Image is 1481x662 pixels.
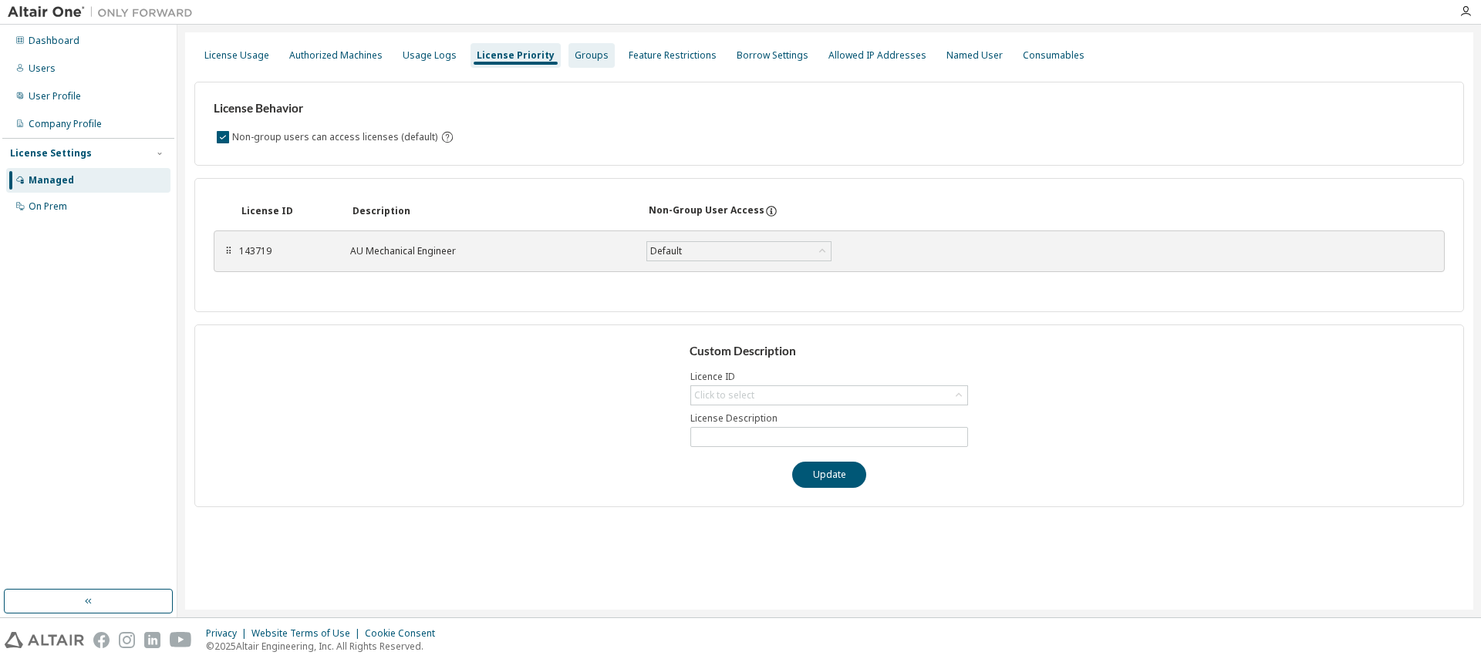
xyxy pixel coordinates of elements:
[792,462,866,488] button: Update
[8,5,201,20] img: Altair One
[647,242,831,260] div: Default
[946,49,1003,62] div: Named User
[206,640,444,653] p: © 2025 Altair Engineering, Inc. All Rights Reserved.
[29,174,74,187] div: Managed
[350,245,628,257] div: AU Mechanical Engineer
[440,130,454,144] svg: By default any user not assigned to any group can access any license. Turn this setting off to di...
[204,49,269,62] div: License Usage
[144,632,160,648] img: linkedin.svg
[119,632,135,648] img: instagram.svg
[289,49,383,62] div: Authorized Machines
[737,49,808,62] div: Borrow Settings
[29,118,102,130] div: Company Profile
[648,243,684,260] div: Default
[353,205,630,217] div: Description
[29,62,56,75] div: Users
[575,49,609,62] div: Groups
[29,35,79,47] div: Dashboard
[29,90,81,102] div: User Profile
[477,49,555,62] div: License Priority
[206,627,251,640] div: Privacy
[239,245,332,257] div: 143719
[170,632,192,648] img: youtube.svg
[649,204,764,218] div: Non-Group User Access
[828,49,926,62] div: Allowed IP Addresses
[690,344,970,359] h3: Custom Description
[694,389,754,402] div: Click to select
[690,412,968,425] label: License Description
[691,386,967,405] div: Click to select
[10,147,92,160] div: License Settings
[5,632,84,648] img: altair_logo.svg
[232,128,440,146] label: Non-group users can access licenses (default)
[629,49,717,62] div: Feature Restrictions
[29,200,67,213] div: On Prem
[690,371,968,383] label: Licence ID
[365,627,444,640] div: Cookie Consent
[224,245,233,257] div: ⠿
[93,632,110,648] img: facebook.svg
[241,205,334,217] div: License ID
[403,49,457,62] div: Usage Logs
[214,101,452,116] h3: License Behavior
[251,627,365,640] div: Website Terms of Use
[1023,49,1085,62] div: Consumables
